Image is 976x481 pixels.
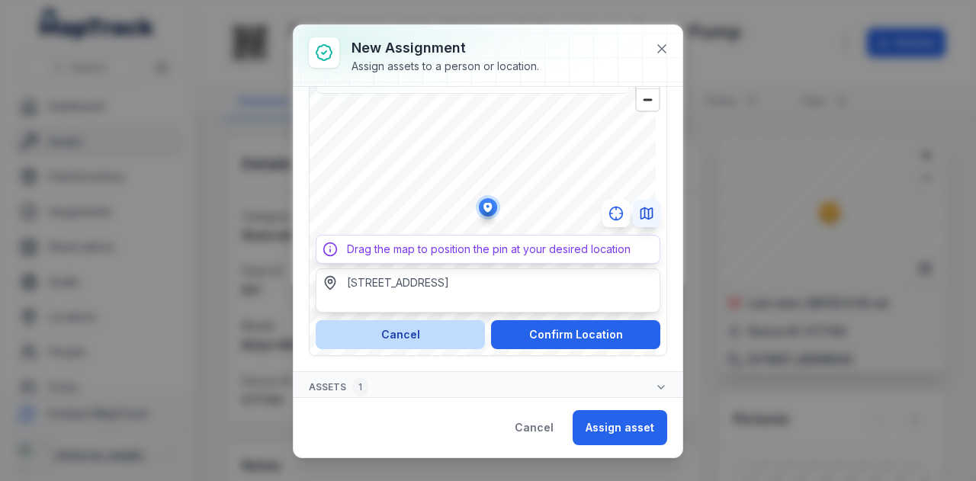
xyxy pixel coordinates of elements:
div: [STREET_ADDRESS] [347,275,449,290]
span: Assets [309,378,368,396]
div: Assign assets to a person or location. [352,59,539,74]
button: Cancel [316,320,485,349]
div: Drag the map to position the pin at your desired location [347,242,631,257]
canvas: Map [310,59,656,356]
button: Confirm Location [491,320,660,349]
button: Assets1 [294,372,682,402]
button: Zoom out [637,88,659,111]
h3: New assignment [352,37,539,59]
div: 1 [352,378,368,396]
button: Cancel [502,410,567,445]
button: Switch to Map View [633,200,660,227]
button: Assign asset [573,410,667,445]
